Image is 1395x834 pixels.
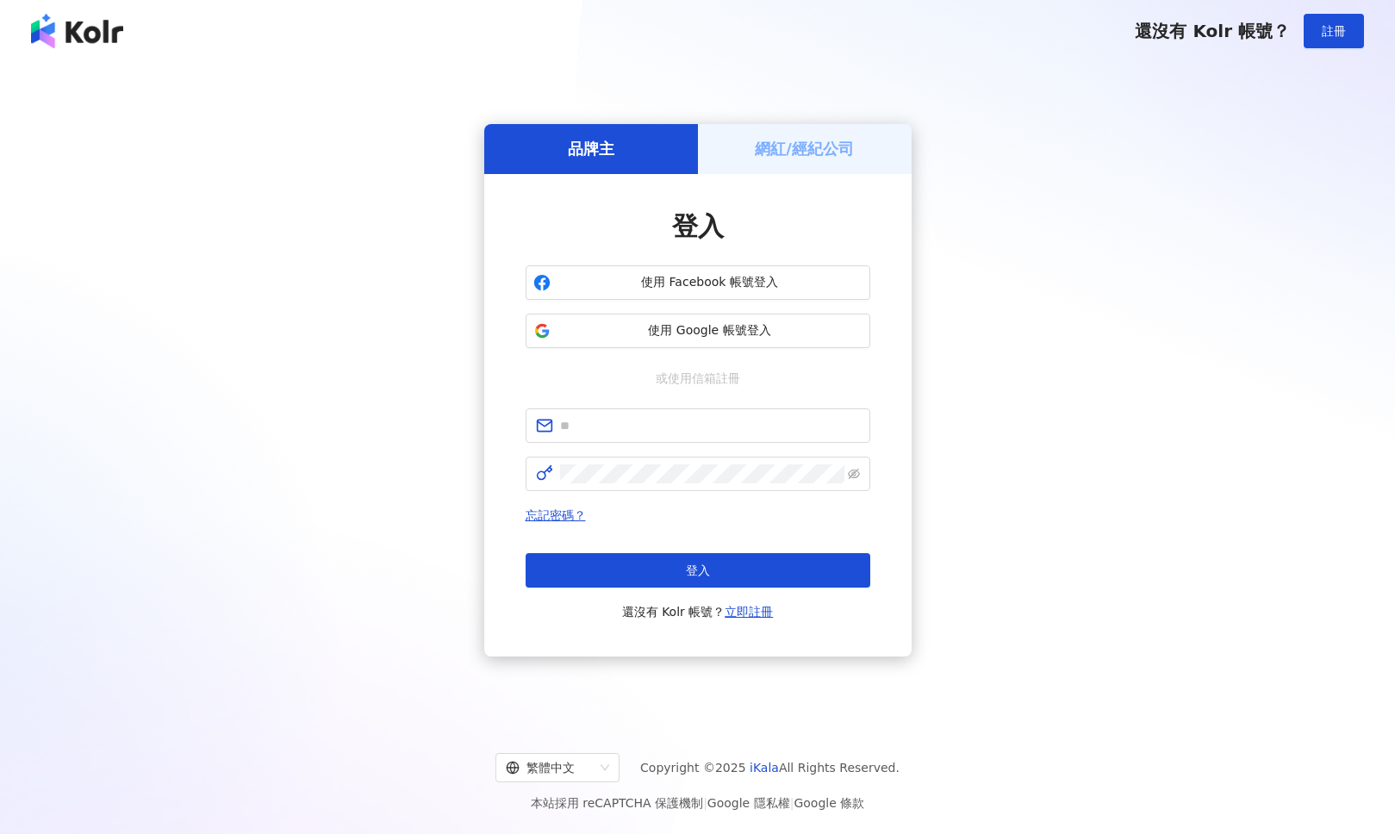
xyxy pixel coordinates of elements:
span: | [703,796,707,810]
a: Google 條款 [794,796,864,810]
span: 還沒有 Kolr 帳號？ [622,601,774,622]
h5: 網紅/經紀公司 [755,138,854,159]
a: Google 隱私權 [707,796,790,810]
span: 本站採用 reCAPTCHA 保護機制 [531,793,864,813]
span: 登入 [672,211,724,241]
div: 繁體中文 [506,754,594,781]
span: 還沒有 Kolr 帳號？ [1135,21,1290,41]
button: 登入 [526,553,870,588]
span: 註冊 [1322,24,1346,38]
span: 使用 Google 帳號登入 [557,322,863,339]
button: 使用 Google 帳號登入 [526,314,870,348]
img: logo [31,14,123,48]
button: 使用 Facebook 帳號登入 [526,265,870,300]
button: 註冊 [1304,14,1364,48]
a: iKala [750,761,779,775]
a: 立即註冊 [725,605,773,619]
h5: 品牌主 [568,138,614,159]
span: 或使用信箱註冊 [644,369,752,388]
span: | [790,796,794,810]
span: 使用 Facebook 帳號登入 [557,274,863,291]
a: 忘記密碼？ [526,508,586,522]
span: eye-invisible [848,468,860,480]
span: Copyright © 2025 All Rights Reserved. [640,757,900,778]
span: 登入 [686,563,710,577]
